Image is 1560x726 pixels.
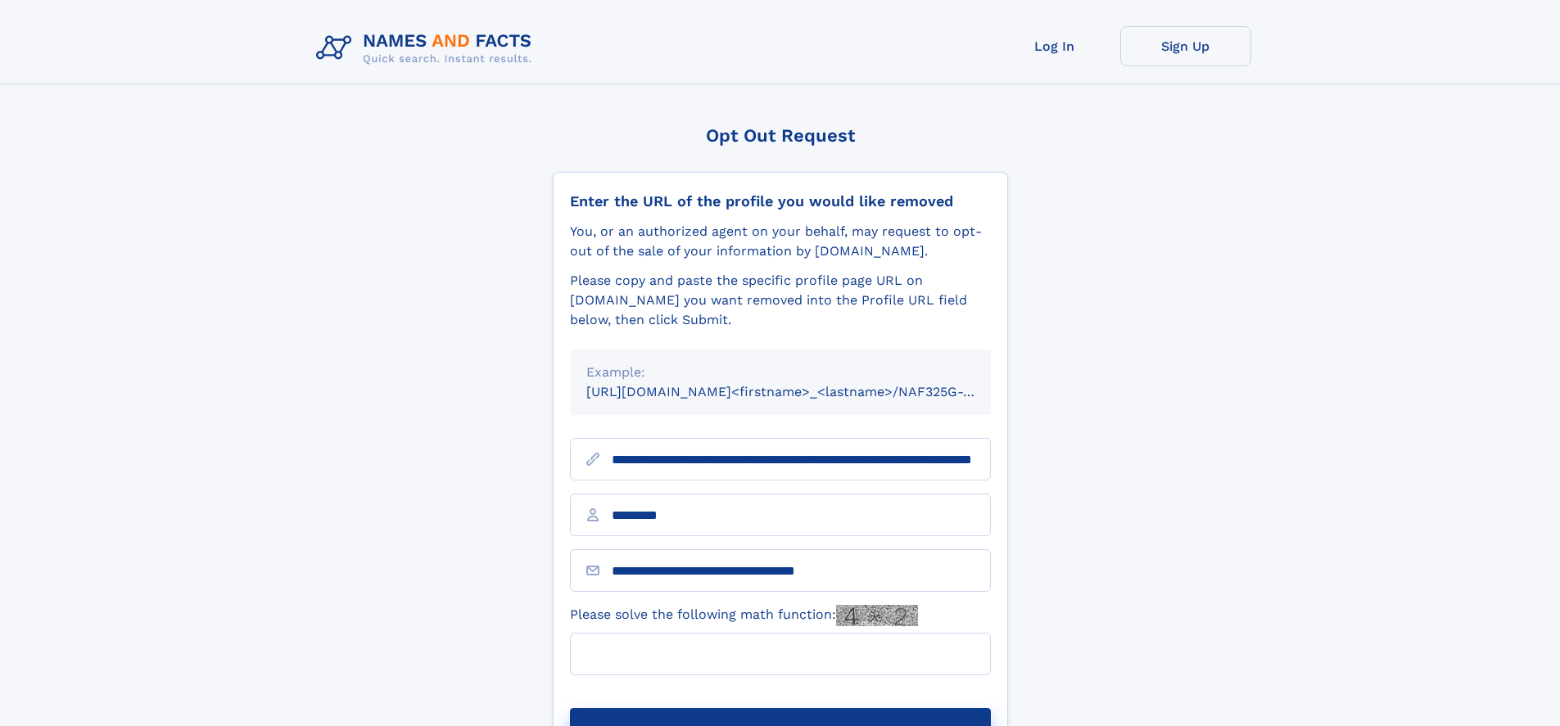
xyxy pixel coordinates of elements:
[310,26,545,70] img: Logo Names and Facts
[586,363,974,382] div: Example:
[989,26,1120,66] a: Log In
[586,384,1022,399] small: [URL][DOMAIN_NAME]<firstname>_<lastname>/NAF325G-xxxxxxxx
[570,192,991,210] div: Enter the URL of the profile you would like removed
[553,125,1008,146] div: Opt Out Request
[570,271,991,330] div: Please copy and paste the specific profile page URL on [DOMAIN_NAME] you want removed into the Pr...
[570,222,991,261] div: You, or an authorized agent on your behalf, may request to opt-out of the sale of your informatio...
[570,605,918,626] label: Please solve the following math function:
[1120,26,1251,66] a: Sign Up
